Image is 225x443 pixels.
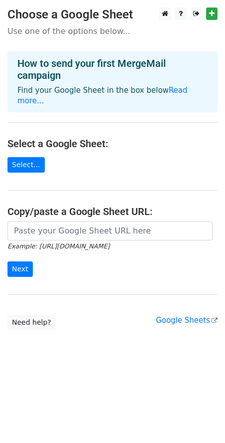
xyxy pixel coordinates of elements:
h4: Copy/paste a Google Sheet URL: [7,206,218,218]
h3: Choose a Google Sheet [7,7,218,22]
a: Google Sheets [156,316,218,325]
h4: Select a Google Sheet: [7,138,218,150]
a: Need help? [7,315,56,330]
p: Find your Google Sheet in the box below [17,85,208,106]
a: Select... [7,157,45,173]
input: Next [7,261,33,277]
small: Example: [URL][DOMAIN_NAME] [7,242,110,250]
h4: How to send your first MergeMail campaign [17,57,208,81]
p: Use one of the options below... [7,26,218,36]
input: Paste your Google Sheet URL here [7,221,213,240]
a: Read more... [17,86,188,105]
